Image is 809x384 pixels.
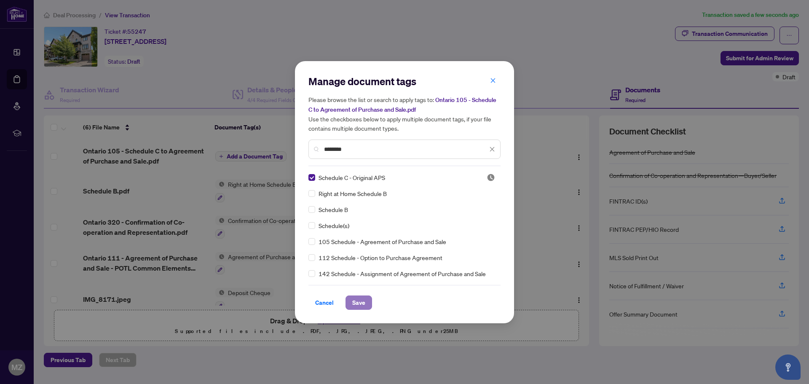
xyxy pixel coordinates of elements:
span: 105 Schedule - Agreement of Purchase and Sale [319,237,446,246]
span: 112 Schedule - Option to Purchase Agreement [319,253,442,262]
span: Schedule C - Original APS [319,173,385,182]
span: close [490,78,496,83]
span: Schedule B [319,205,348,214]
img: status [487,173,495,182]
button: Open asap [775,354,801,380]
span: 142 Schedule - Assignment of Agreement of Purchase and Sale [319,269,486,278]
span: Pending Review [487,173,495,182]
h2: Manage document tags [308,75,501,88]
h5: Please browse the list or search to apply tags to: Use the checkboxes below to apply multiple doc... [308,95,501,133]
span: Right at Home Schedule B [319,189,387,198]
button: Cancel [308,295,340,310]
span: Save [352,296,365,309]
span: close [489,146,495,152]
span: Cancel [315,296,334,309]
span: Ontario 105 - Schedule C to Agreement of Purchase and Sale.pdf [308,96,496,113]
span: Schedule(s) [319,221,349,230]
button: Save [346,295,372,310]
